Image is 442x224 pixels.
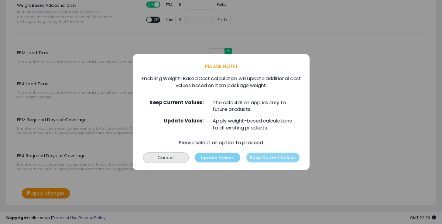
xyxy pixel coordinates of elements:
[208,118,299,132] div: Apply weight-based calculations to all existing products.
[208,99,299,113] div: The calculation applies only to future products.
[139,75,303,89] p: Enabling Weight-Based Cost calculation will update additional cost values based on item package w...
[133,57,310,75] div: PLEASE NOTE!
[143,99,208,106] strong: Keep Current Values:
[246,153,299,162] button: Keep Current Values
[194,153,240,162] button: Update Values
[139,139,303,146] div: Please select an option to proceed.
[143,118,208,125] strong: Update Values:
[143,152,188,163] button: Cancel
